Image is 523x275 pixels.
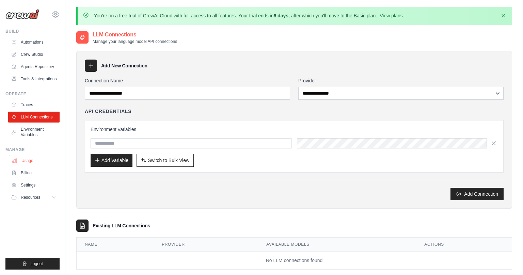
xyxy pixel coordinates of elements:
[101,62,147,69] h3: Add New Connection
[85,108,131,115] h4: API Credentials
[91,126,498,133] h3: Environment Variables
[298,77,504,84] label: Provider
[380,13,402,18] a: View plans
[85,77,290,84] label: Connection Name
[77,238,154,252] th: Name
[148,157,189,164] span: Switch to Bulk View
[5,9,39,19] img: Logo
[8,37,60,48] a: Automations
[8,112,60,123] a: LLM Connections
[273,13,288,18] strong: 6 days
[8,180,60,191] a: Settings
[450,188,504,200] button: Add Connection
[8,61,60,72] a: Agents Repository
[258,238,416,252] th: Available Models
[93,222,150,229] h3: Existing LLM Connections
[5,258,60,270] button: Logout
[137,154,194,167] button: Switch to Bulk View
[94,12,404,19] p: You're on a free trial of CrewAI Cloud with full access to all features. Your trial ends in , aft...
[8,192,60,203] button: Resources
[30,261,43,266] span: Logout
[5,147,60,152] div: Manage
[8,167,60,178] a: Billing
[416,238,512,252] th: Actions
[8,99,60,110] a: Traces
[8,49,60,60] a: Crew Studio
[154,238,258,252] th: Provider
[8,74,60,84] a: Tools & Integrations
[8,124,60,140] a: Environment Variables
[77,252,512,270] td: No LLM connections found
[21,195,40,200] span: Resources
[91,154,132,167] button: Add Variable
[93,31,177,39] h2: LLM Connections
[9,155,60,166] a: Usage
[5,91,60,97] div: Operate
[5,29,60,34] div: Build
[93,39,177,44] p: Manage your language model API connections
